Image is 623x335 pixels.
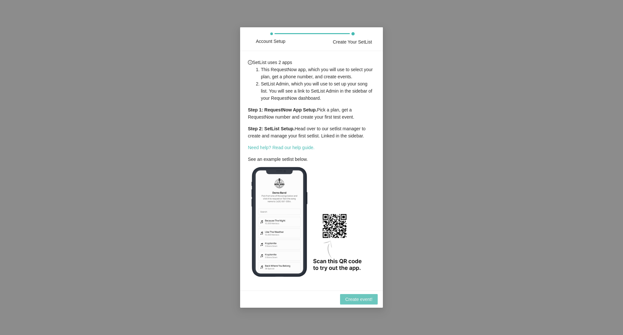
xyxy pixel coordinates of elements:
[345,296,373,303] span: Create event!
[264,107,317,112] b: RequestNow App Setup.
[248,59,375,102] p: SetList uses 2 apps
[248,126,263,131] b: Step 2:
[248,163,378,282] img: setlist_example.png
[261,66,375,80] li: This RequestNow app, which you will use to select your plan, get a phone number, and create events.
[248,107,263,112] b: Step 1:
[248,125,375,139] p: Head over to our setlist manager to create and manage your first setlist. Linked in the sidebar.
[248,59,375,282] div: See an example setlist below.
[333,38,372,45] div: Create Your SetList
[248,60,252,65] span: info-circle
[248,145,315,150] a: Need help? Read our help guide.
[248,106,375,121] p: Pick a plan, get a RequestNow number and create your first test event.
[340,294,378,304] button: Create event!
[264,126,295,131] b: SetList Setup.
[261,80,375,102] li: SetList Admin, which you will use to set up your song list. You will see a link to SetList Admin ...
[256,38,285,45] div: Account Setup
